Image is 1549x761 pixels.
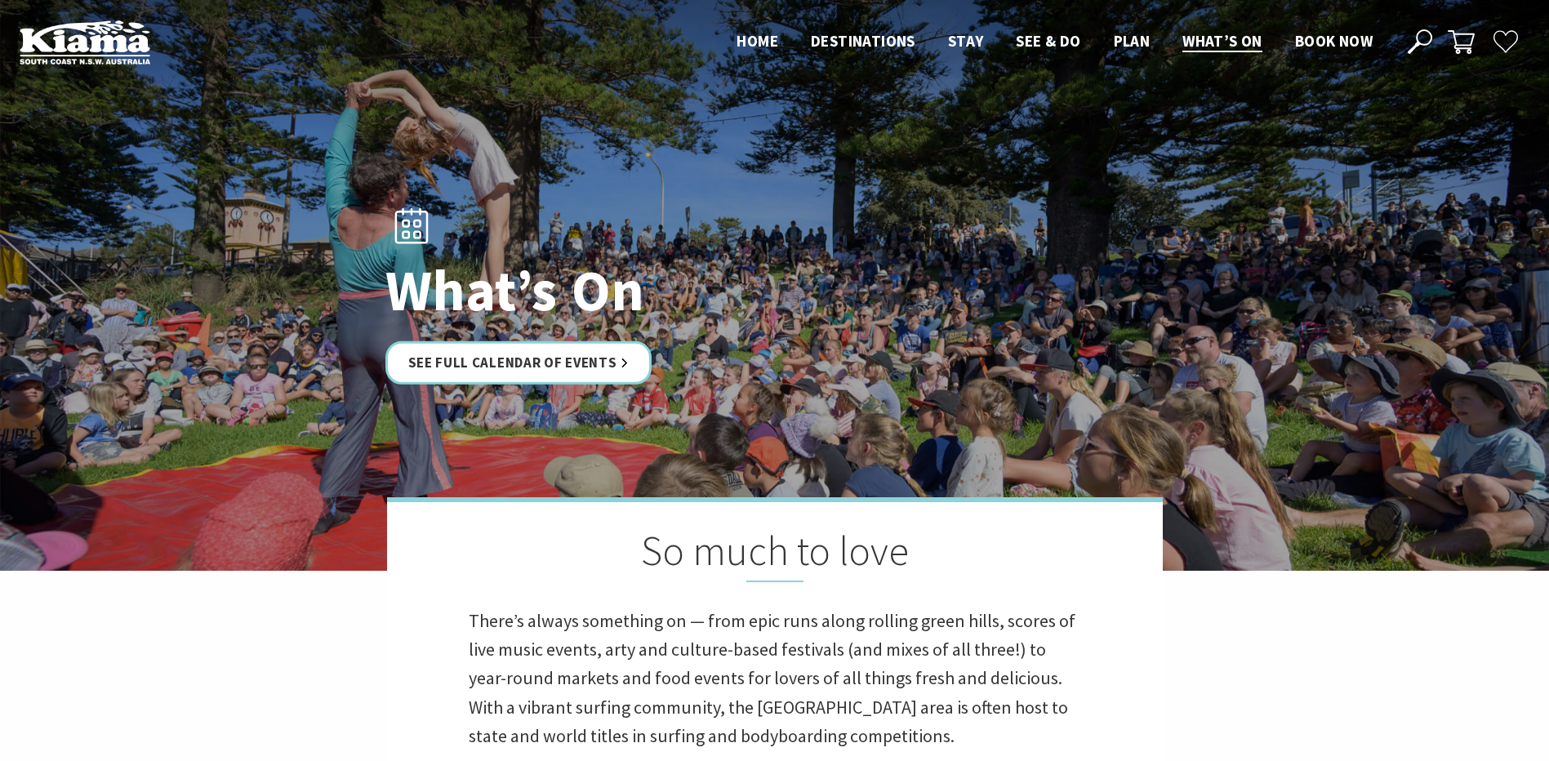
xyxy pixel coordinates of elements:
h2: So much to love [469,527,1081,582]
span: What’s On [1182,31,1262,51]
span: Stay [948,31,984,51]
span: Home [737,31,778,51]
span: Destinations [811,31,915,51]
span: Book now [1295,31,1373,51]
span: See & Do [1016,31,1080,51]
span: Plan [1114,31,1151,51]
p: There’s always something on — from epic runs along rolling green hills, scores of live music even... [469,607,1081,750]
a: See Full Calendar of Events [385,341,652,385]
img: Kiama Logo [20,20,150,65]
nav: Main Menu [720,29,1389,56]
h1: What’s On [385,259,847,322]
